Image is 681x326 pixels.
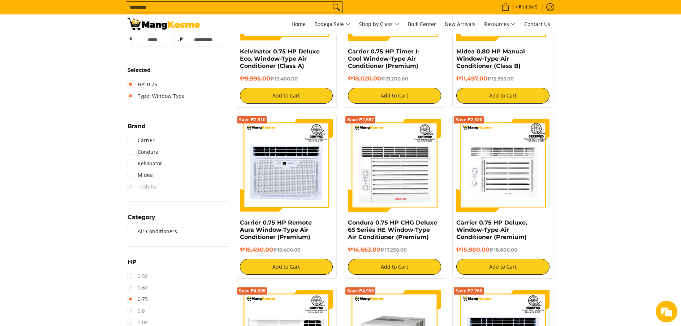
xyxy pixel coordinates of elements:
a: Bulk Center [404,14,440,34]
a: Air Conditioners [128,226,177,237]
span: HP [128,259,137,265]
span: Save ₱4,905 [239,289,266,293]
span: We're online! [42,91,100,164]
a: New Arrivals [441,14,479,34]
button: Search [331,2,342,13]
textarea: Type your message and hit 'Enter' [4,197,138,222]
span: 0.50 [128,270,148,282]
button: Add to Cart [240,88,333,104]
span: Save ₱4,998 [347,289,374,293]
span: Resources [484,20,516,29]
a: Home [288,14,309,34]
a: Type: Window Type [128,90,185,102]
span: ₱14,945 [517,5,539,10]
del: ₱17,250.00 [380,247,407,253]
span: Bulk Center [408,21,436,27]
button: Add to Cart [456,88,549,104]
h6: Selected [128,67,229,74]
span: 1 [510,5,516,10]
h6: ₱18,020.00 [348,75,441,82]
summary: Open [128,214,155,226]
h6: ₱15,980.00 [456,246,549,253]
a: Midea 0.80 HP Manual Window-Type Air Conditioner (Class B) [456,48,525,69]
span: ₱ [128,36,135,43]
a: Kelvinator [128,158,162,169]
del: ₱18,800.00 [490,247,517,253]
span: New Arrivals [445,21,475,27]
img: Condura 0.75 HP CHG Deluxe 6S Series HE Window-Type Air Conditioner (Premium) [348,119,441,212]
span: Save ₱2,820 [455,118,482,122]
img: Bodega Sale Aircon l Mang Kosme: Home Appliances Warehouse Sale Window Type [128,18,200,30]
a: Carrier 0.75 HP Remote Aura Window-Type Air Conditioner (Premium) [240,219,312,240]
a: Carrier 0.75 HP Deluxe, Window-Type Air Conditioner (Premium) [456,219,527,240]
summary: Open [128,259,137,270]
del: ₱19,400.00 [273,247,301,253]
img: Carrier 0.75 HP Remote Aura Window-Type Air Conditioner (Premium) [240,119,333,212]
del: ₱15,995.00 [487,76,514,82]
a: Bodega Sale [311,14,354,34]
span: Shop by Class [359,20,399,29]
img: Carrier 0.75 HP Deluxe, Window-Type Air Conditioner (Premium) [456,119,549,212]
a: Shop by Class [355,14,403,34]
span: Toshiba [128,181,157,192]
span: 0.60 [128,282,148,294]
h6: ₱14,663.00 [348,246,441,253]
h6: ₱9,995.00 [240,75,333,82]
a: Carrier [128,135,155,146]
summary: Open [128,123,146,135]
nav: Main Menu [207,14,554,34]
h6: ₱11,497.00 [456,75,549,82]
span: Brand [128,123,146,129]
span: 0.8 [128,305,145,317]
span: Category [128,214,155,220]
span: Save ₱2,587 [347,118,374,122]
div: Chat with us now [38,40,121,50]
a: Resources [480,14,519,34]
button: Add to Cart [348,88,441,104]
a: Condura [128,146,159,158]
a: Kelvinator 0.75 HP Deluxe Eco, Window-Type Air Conditioner (Class A) [240,48,320,69]
div: Minimize live chat window [118,4,136,21]
span: Home [292,21,306,27]
span: Bodega Sale [314,20,350,29]
a: Midea [128,169,153,181]
span: • [499,3,540,11]
span: ₱ [178,36,185,43]
a: 0.75 [128,294,148,305]
a: HP: 0.75 [128,79,157,90]
span: Save ₱7,760 [455,289,482,293]
del: ₱15,400.00 [270,76,298,82]
a: Condura 0.75 HP CHG Deluxe 6S Series HE Window-Type Air Conditioner (Premium) [348,219,437,240]
del: ₱21,200.00 [381,76,408,82]
button: Add to Cart [456,259,549,275]
button: Add to Cart [348,259,441,275]
button: Add to Cart [240,259,333,275]
h6: ₱16,490.00 [240,246,333,253]
a: Contact Us [521,14,554,34]
span: Contact Us [524,21,550,27]
a: Carrier 0.75 HP Timer I-Cool Window-Type Air Conditioner (Premium) [348,48,419,69]
span: Save ₱2,910 [239,118,266,122]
